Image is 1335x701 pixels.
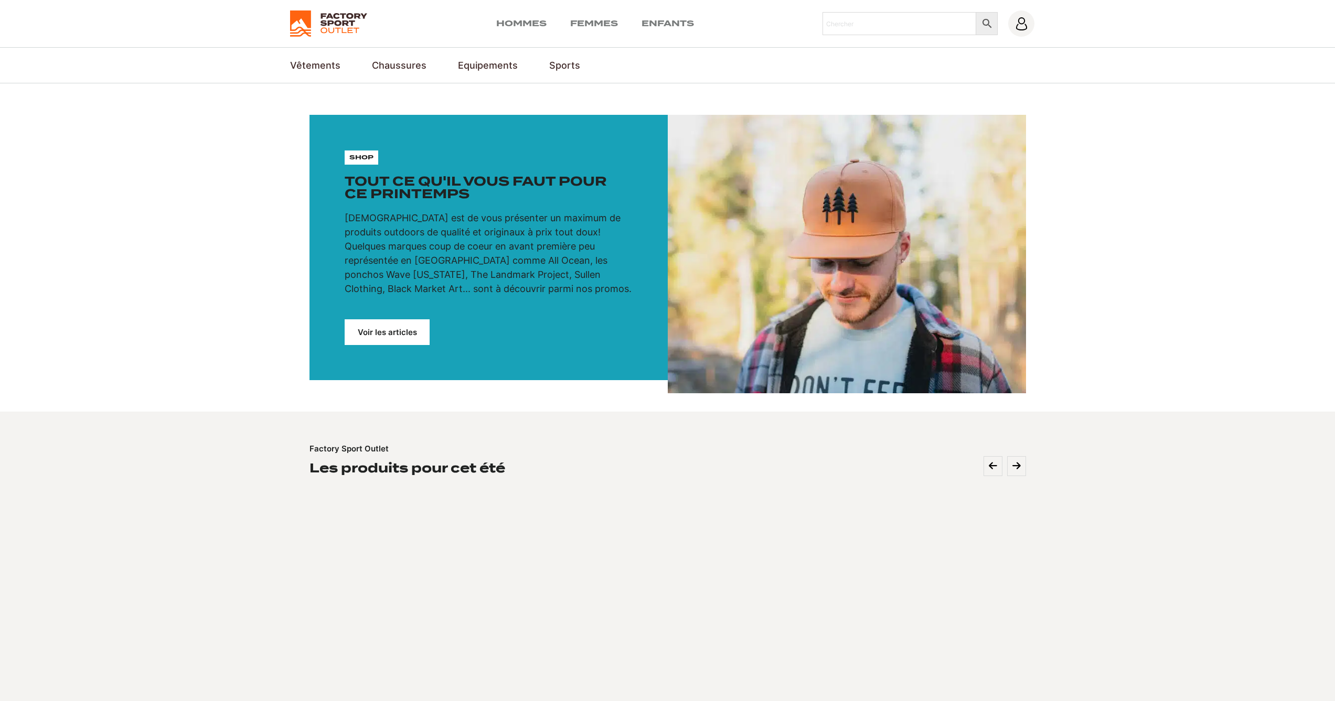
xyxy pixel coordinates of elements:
[309,443,389,455] p: Factory Sport Outlet
[496,17,547,30] a: Hommes
[345,175,632,200] h1: Tout ce qu'il vous faut pour ce printemps
[345,319,430,345] a: Voir les articles
[290,58,340,72] a: Vêtements
[549,58,580,72] a: Sports
[458,58,518,72] a: Equipements
[372,58,426,72] a: Chaussures
[345,211,632,296] p: [DEMOGRAPHIC_DATA] est de vous présenter un maximum de produits outdoors de qualité et originaux ...
[823,12,976,35] input: Chercher
[349,153,373,162] p: shop
[642,17,694,30] a: Enfants
[309,460,505,476] h2: Les produits pour cet été
[570,17,618,30] a: Femmes
[290,10,367,37] img: Factory Sport Outlet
